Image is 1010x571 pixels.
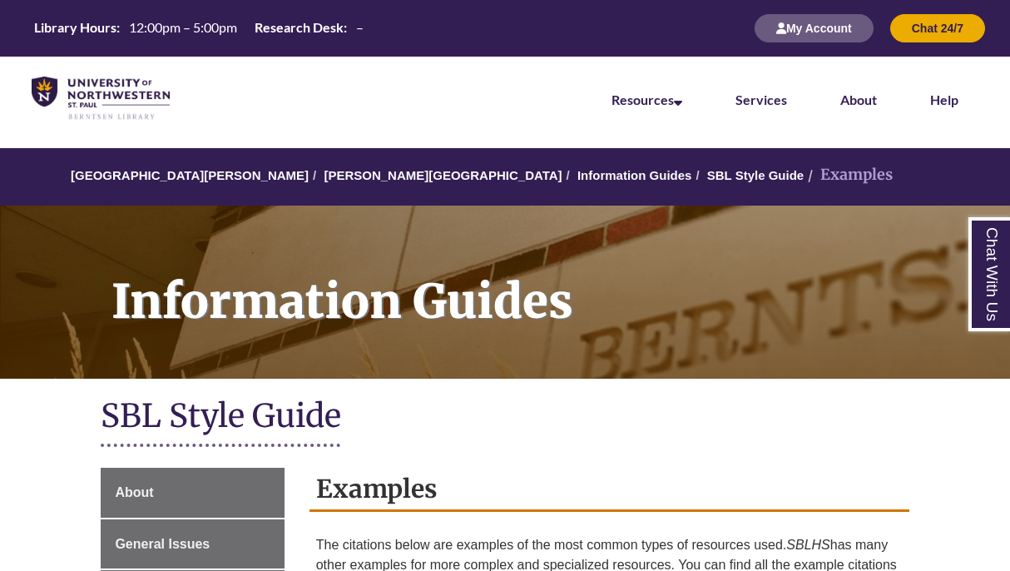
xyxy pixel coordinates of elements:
[735,92,787,107] a: Services
[356,19,364,35] span: –
[804,163,893,187] li: Examples
[840,92,877,107] a: About
[27,18,370,38] a: Hours Today
[890,14,985,42] button: Chat 24/7
[93,206,1010,357] h1: Information Guides
[115,537,210,551] span: General Issues
[101,395,909,439] h1: SBL Style Guide
[930,92,958,107] a: Help
[707,168,804,182] a: SBL Style Guide
[248,18,349,37] th: Research Desk:
[129,19,237,35] span: 12:00pm – 5:00pm
[101,468,284,518] a: About
[115,485,153,499] span: About
[32,77,170,121] img: UNWSP Library Logo
[755,14,874,42] button: My Account
[786,538,829,552] em: SBLHS
[27,18,370,37] table: Hours Today
[101,519,284,569] a: General Issues
[27,18,122,37] th: Library Hours:
[755,21,874,35] a: My Account
[611,92,682,107] a: Resources
[324,168,562,182] a: [PERSON_NAME][GEOGRAPHIC_DATA]
[309,468,909,512] h2: Examples
[890,21,985,35] a: Chat 24/7
[577,168,692,182] a: Information Guides
[71,168,309,182] a: [GEOGRAPHIC_DATA][PERSON_NAME]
